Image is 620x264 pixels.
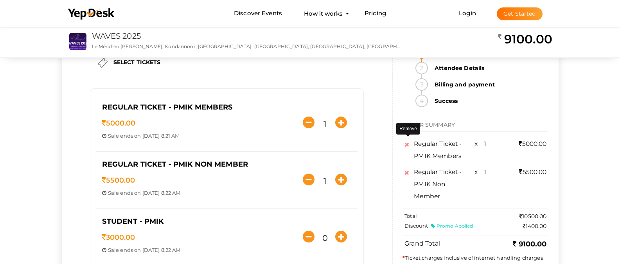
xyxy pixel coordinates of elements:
a: Login [459,9,476,17]
span: Regular Ticket - PMIK Non Member [414,168,462,200]
label: Grand Total [404,239,440,248]
span: Promo Applied [437,223,473,229]
label: 10500.00 [519,212,546,220]
span: x 1 [474,168,487,176]
a: Pricing [365,6,386,21]
label: 1400.00 [523,222,546,230]
a: WAVES 2025 [92,31,141,41]
span: Sale [108,190,119,196]
span: Student - PMIK [102,217,164,226]
button: Get Started [497,7,543,20]
span: Sale [108,247,119,253]
label: Discount [404,222,475,230]
span: 5500.00 [519,168,546,176]
img: S4WQAGVX_small.jpeg [69,33,86,50]
span: Regular Ticket - PMIK Members [102,103,232,111]
b: 9100.00 [513,240,546,248]
strong: Attendee Details [430,62,548,74]
a: Discover Events [234,6,282,21]
strong: Billing and payment [430,78,548,91]
span: Regular Ticket - PMIK Non Member [102,160,248,169]
span: 5000.00 [102,119,135,128]
label: SELECT TICKETS [113,58,161,66]
span: Ticket charges inclusive of internet handling charges [403,255,543,261]
label: Total [404,212,417,220]
strong: Success [430,95,548,107]
span: 5500.00 [102,176,135,185]
span: Regular Ticket - PMIK Members [414,140,462,160]
span: 5000.00 [519,140,546,147]
div: Remove [396,123,420,135]
span: 3000.00 [102,233,135,242]
p: ends on [DATE] 8:22 AM [102,246,286,254]
img: ticket.png [98,58,108,68]
p: Le Méridien [PERSON_NAME], Kundannoor, [GEOGRAPHIC_DATA], [GEOGRAPHIC_DATA], [GEOGRAPHIC_DATA], [... [92,43,402,50]
h2: 9100.00 [498,31,552,47]
span: Sale [108,133,119,139]
span: ORDER SUMMARY [403,121,455,128]
button: How it works [302,6,345,21]
p: ends on [DATE] 8:21 AM [102,132,286,140]
p: ends on [DATE] 8:22 AM [102,189,286,197]
span: x 1 [474,140,487,147]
